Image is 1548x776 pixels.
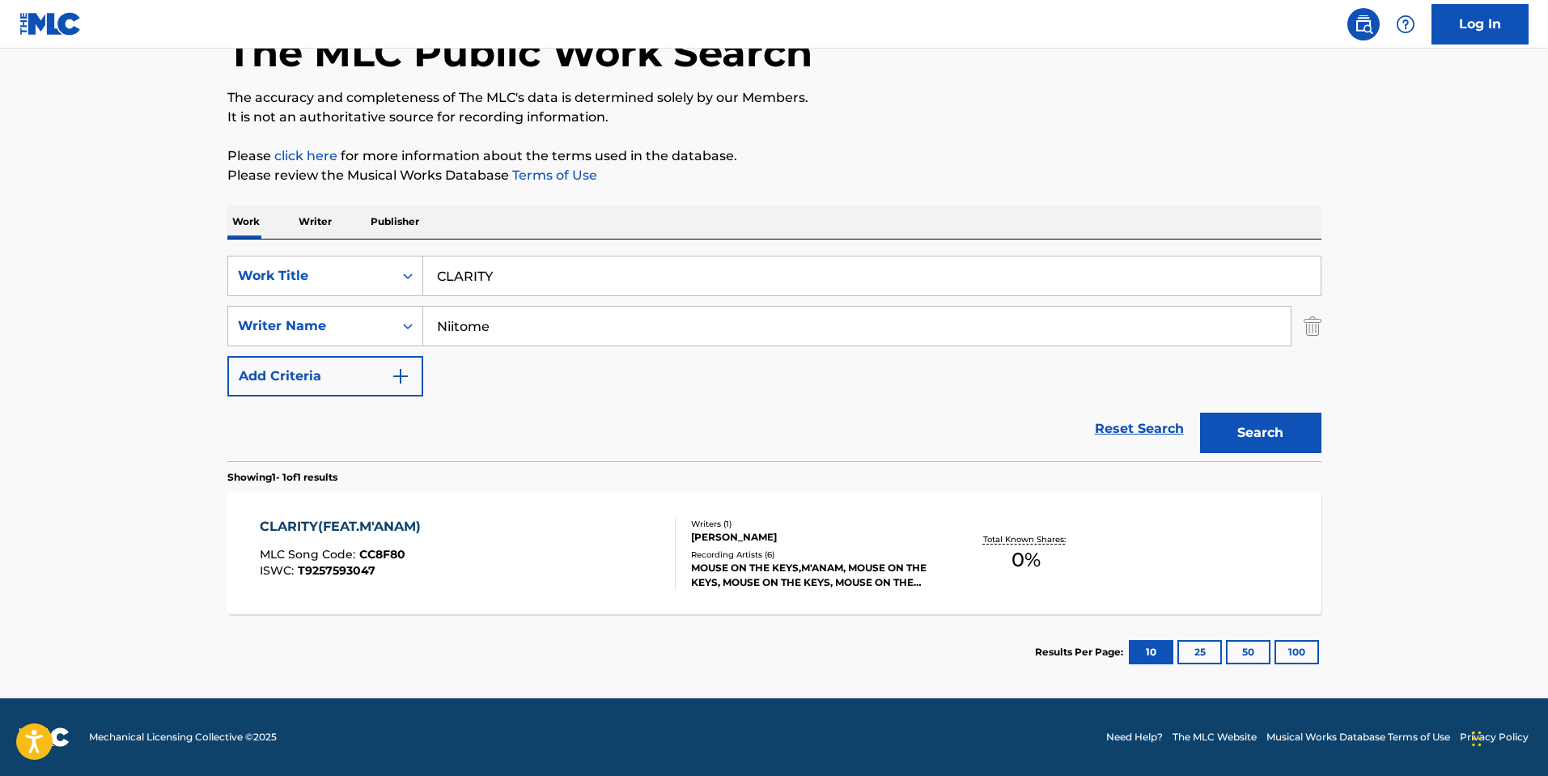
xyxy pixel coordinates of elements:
[1177,640,1222,664] button: 25
[1226,640,1270,664] button: 50
[983,533,1070,545] p: Total Known Shares:
[1347,8,1380,40] a: Public Search
[238,316,384,336] div: Writer Name
[1467,698,1548,776] iframe: Chat Widget
[391,367,410,386] img: 9d2ae6d4665cec9f34b9.svg
[1106,730,1163,744] a: Need Help?
[1460,730,1529,744] a: Privacy Policy
[1035,645,1127,659] p: Results Per Page:
[1129,640,1173,664] button: 10
[227,28,812,77] h1: The MLC Public Work Search
[227,108,1321,127] p: It is not an authoritative source for recording information.
[1087,411,1192,447] a: Reset Search
[298,563,375,578] span: T9257593047
[294,205,337,239] p: Writer
[1304,306,1321,346] img: Delete Criterion
[260,563,298,578] span: ISWC :
[260,547,359,562] span: MLC Song Code :
[1389,8,1422,40] div: Help
[227,256,1321,461] form: Search Form
[1173,730,1257,744] a: The MLC Website
[19,727,70,747] img: logo
[19,12,82,36] img: MLC Logo
[1396,15,1415,34] img: help
[1266,730,1450,744] a: Musical Works Database Terms of Use
[227,493,1321,614] a: CLARITY(FEAT.M'ANAM)MLC Song Code:CC8F80ISWC:T9257593047Writers (1)[PERSON_NAME]Recording Artists...
[1354,15,1373,34] img: search
[274,148,337,163] a: click here
[227,166,1321,185] p: Please review the Musical Works Database
[691,518,935,530] div: Writers ( 1 )
[1200,413,1321,453] button: Search
[227,205,265,239] p: Work
[227,470,337,485] p: Showing 1 - 1 of 1 results
[366,205,424,239] p: Publisher
[1274,640,1319,664] button: 100
[89,730,277,744] span: Mechanical Licensing Collective © 2025
[238,266,384,286] div: Work Title
[359,547,405,562] span: CC8F80
[1012,545,1041,575] span: 0 %
[1431,4,1529,45] a: Log In
[691,561,935,590] div: MOUSE ON THE KEYS,M'ANAM, MOUSE ON THE KEYS, MOUSE ON THE KEYS, MOUSE ON THE KEYS, MOUSE ON THE KEYS
[227,356,423,396] button: Add Criteria
[509,167,597,183] a: Terms of Use
[691,530,935,545] div: [PERSON_NAME]
[260,517,429,536] div: CLARITY(FEAT.M'ANAM)
[691,549,935,561] div: Recording Artists ( 6 )
[1472,715,1482,763] div: Drag
[227,88,1321,108] p: The accuracy and completeness of The MLC's data is determined solely by our Members.
[227,146,1321,166] p: Please for more information about the terms used in the database.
